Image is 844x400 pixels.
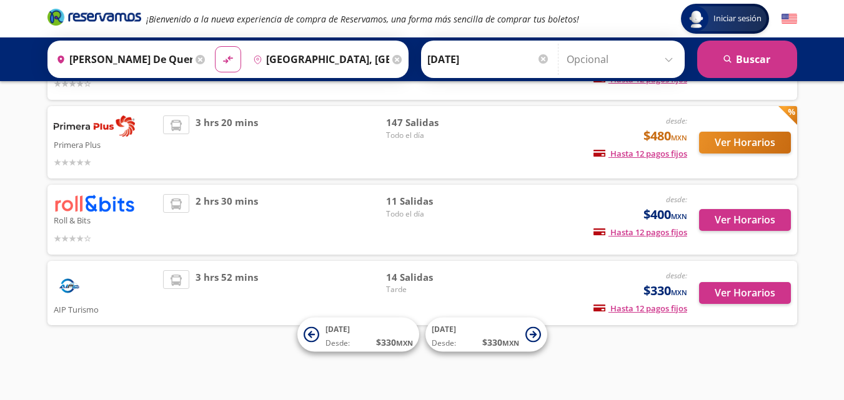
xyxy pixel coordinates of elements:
[425,318,547,352] button: [DATE]Desde:$330MXN
[666,194,687,205] em: desde:
[196,270,258,316] span: 3 hrs 52 mins
[386,284,474,295] span: Tarde
[386,130,474,141] span: Todo el día
[699,282,791,304] button: Ver Horarios
[47,7,141,30] a: Brand Logo
[386,115,474,130] span: 147 Salidas
[54,270,85,301] img: AIP Turismo
[146,13,579,25] em: ¡Bienvenido a la nueva experiencia de compra de Reservamos, una forma más sencilla de comprar tus...
[643,127,687,145] span: $480
[54,212,157,227] p: Roll & Bits
[47,7,141,26] i: Brand Logo
[325,338,350,349] span: Desde:
[54,194,135,212] img: Roll & Bits
[51,44,192,75] input: Buscar Origen
[593,148,687,159] span: Hasta 12 pagos fijos
[666,115,687,126] em: desde:
[671,288,687,297] small: MXN
[432,338,456,349] span: Desde:
[386,194,474,208] span: 11 Salidas
[54,115,135,137] img: Primera Plus
[593,227,687,238] span: Hasta 12 pagos fijos
[376,336,413,349] span: $ 330
[54,137,157,152] p: Primera Plus
[427,44,550,75] input: Elegir Fecha
[482,336,519,349] span: $ 330
[708,12,767,25] span: Iniciar sesión
[782,11,797,27] button: English
[325,324,350,334] span: [DATE]
[643,205,687,224] span: $400
[502,338,519,348] small: MXN
[297,318,419,352] button: [DATE]Desde:$330MXN
[54,301,157,316] p: AIP Turismo
[671,133,687,142] small: MXN
[386,208,474,220] span: Todo el día
[593,303,687,314] span: Hasta 12 pagos fijos
[196,115,258,169] span: 3 hrs 20 mins
[671,212,687,221] small: MXN
[666,270,687,281] em: desde:
[196,194,258,245] span: 2 hrs 30 mins
[396,338,413,348] small: MXN
[697,41,797,78] button: Buscar
[432,324,456,334] span: [DATE]
[643,281,687,300] span: $330
[386,270,474,285] span: 14 Salidas
[248,44,389,75] input: Buscar Destino
[699,132,791,154] button: Ver Horarios
[699,209,791,231] button: Ver Horarios
[567,44,678,75] input: Opcional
